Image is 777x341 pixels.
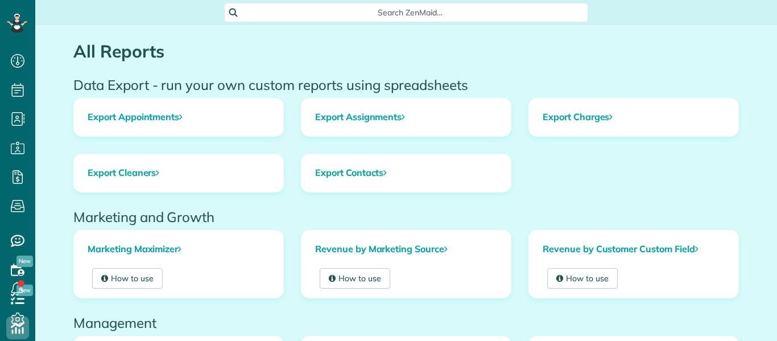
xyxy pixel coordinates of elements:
a: How to use [547,268,618,289]
a: Export Contacts [301,154,511,192]
a: Revenue by Marketing Source [301,231,511,268]
a: Export Appointments [74,98,283,136]
a: Revenue by Customer Custom Field [529,231,738,268]
a: Export Assignments [301,98,511,136]
h2: Data Export - run your own custom reports using spreadsheets [73,77,739,92]
h2: Management [73,315,739,330]
h2: Marketing and Growth [73,209,739,224]
h1: All Reports [73,42,739,61]
a: Export Cleaners [74,154,283,192]
a: Export Charges [529,98,738,136]
a: How to use [92,268,163,289]
span: New [16,256,33,267]
a: Marketing Maximizer [74,231,283,268]
a: How to use [320,268,390,289]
